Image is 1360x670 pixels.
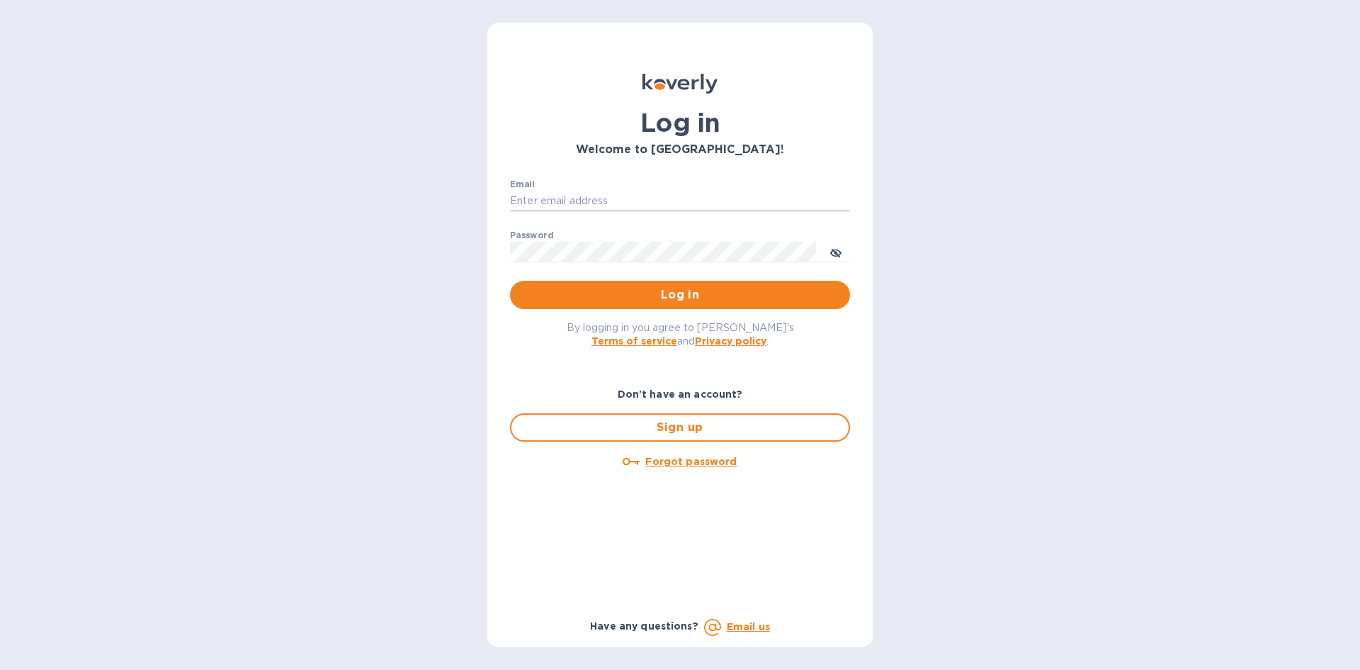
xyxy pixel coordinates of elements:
[510,180,535,189] label: Email
[590,620,698,632] b: Have any questions?
[510,143,850,157] h3: Welcome to [GEOGRAPHIC_DATA]!
[567,322,794,347] span: By logging in you agree to [PERSON_NAME]'s and .
[645,456,737,467] u: Forgot password
[510,413,850,442] button: Sign up
[695,335,766,347] a: Privacy policy
[727,621,770,632] a: Email us
[642,74,718,94] img: Koverly
[510,281,850,309] button: Log in
[523,419,837,436] span: Sign up
[510,108,850,138] h1: Log in
[521,286,839,303] span: Log in
[591,335,677,347] a: Terms of service
[618,389,743,400] b: Don't have an account?
[510,231,553,240] label: Password
[822,238,850,266] button: toggle password visibility
[510,191,850,212] input: Enter email address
